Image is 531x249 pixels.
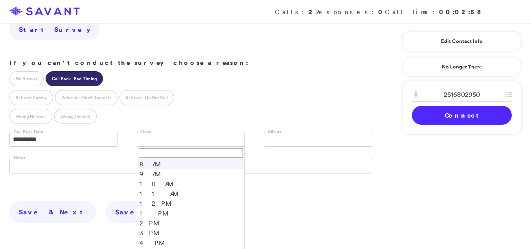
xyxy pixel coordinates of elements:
li: 9 AM [137,169,245,179]
strong: 00:02:58 [439,7,482,16]
label: Refused - Didn't Know Us [55,90,118,105]
li: 12 PM [137,199,245,208]
li: 10 AM [137,179,245,189]
li: 4 PM [137,238,245,248]
label: No Answer [9,71,44,86]
a: Edit Contact Info [412,35,512,48]
label: Wrong Contact [54,109,97,124]
a: Save & Next [9,201,96,223]
li: 1 PM [137,208,245,218]
strong: 0 [378,7,385,16]
a: Connect [412,106,512,125]
a: Start Survey [9,18,100,41]
strong: If you can't conduct the survey choose a reason: [9,58,248,67]
strong: 2 [309,7,315,16]
label: Wrong Number [9,109,52,124]
label: Refused - Do Not Call [119,90,174,105]
li: 8 AM [137,159,245,169]
label: Minute [267,129,283,135]
label: Call Back - Bad Timing [46,71,103,86]
label: Hour [140,129,152,135]
a: Save & Clock Out [106,201,221,223]
li: 3 PM [137,228,245,238]
label: Notes [13,155,26,161]
li: 2 PM [137,218,245,228]
a: No Longer There [402,57,522,77]
label: Call Back Date [13,129,44,135]
li: 11 AM [137,189,245,199]
label: Refused Survey [9,90,53,105]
